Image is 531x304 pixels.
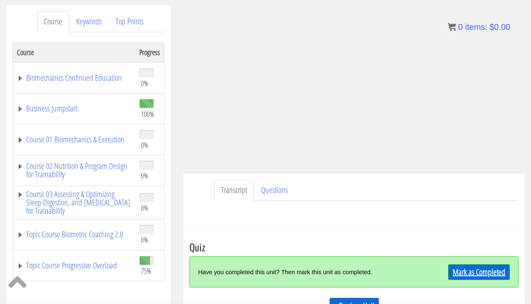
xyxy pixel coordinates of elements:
span: 0 [458,22,463,31]
th: Progress [135,42,165,62]
a: Course [37,11,69,32]
span: 0% [141,140,148,150]
a: Transcript [214,180,254,201]
a: Business Jumpstart [17,104,131,113]
a: Keywords [70,11,108,32]
span: 100% [141,109,154,118]
span: $ [490,22,494,31]
img: icon11.png [448,23,456,31]
h3: Quiz [189,241,519,252]
a: Top Points [109,11,150,32]
th: Course [13,42,136,62]
span: 0% [141,203,148,212]
span: items: [465,22,487,31]
a: Course 03 Assessing & Optimizing Sleep Digestion, and [MEDICAL_DATA] for Trainability [17,190,131,215]
a: Course 01 Biomechanics & Execution [17,135,131,144]
a: Topic Course Progressive Overload [17,261,131,270]
span: 0% [141,79,148,88]
a: Questions [255,180,294,201]
span: 75% [141,266,151,275]
a: Topic Course Biometric Coaching 2.0 [17,230,131,239]
div: Have you completed this unit? Then mark this unit as completed. [198,263,428,281]
a: Biomechanics Continued Education [17,74,131,82]
bdi: 0.00 [490,22,510,31]
a: Mark as Completed [448,264,510,280]
a: Course 02 Nutrition & Program Design for Trainability [17,162,131,179]
a: 0 items: $0.00 [448,22,510,31]
span: 0% [141,235,148,244]
span: 0% [141,171,148,180]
